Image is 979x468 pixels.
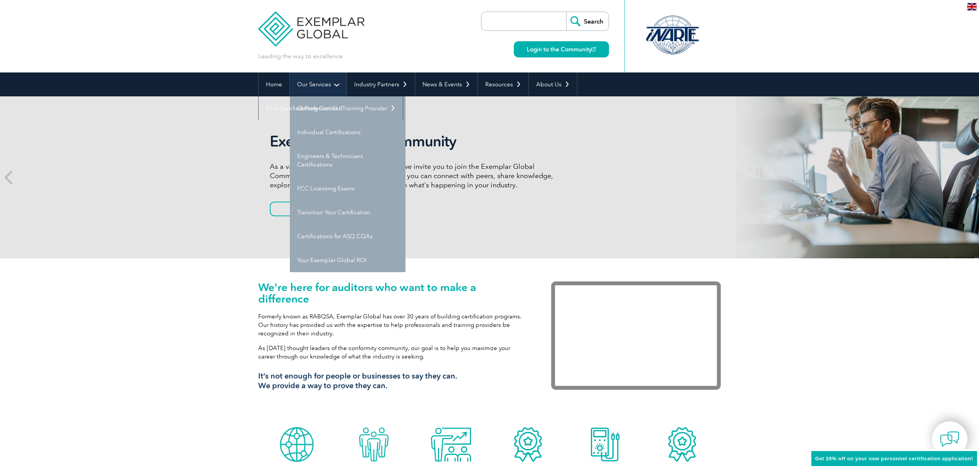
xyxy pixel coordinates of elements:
[967,3,977,10] img: en
[290,177,405,200] a: FCC Licensing Exams
[566,12,609,30] input: Search
[258,344,528,361] p: As [DATE] thought leaders of the conformity community, our goal is to help you maximize your care...
[514,41,609,57] a: Login to the Community
[290,72,347,96] a: Our Services
[347,72,415,96] a: Industry Partners
[258,52,343,61] p: Leading the way to excellence
[258,312,528,338] p: Formerly known as RABQSA, Exemplar Global has over 30 years of building certification programs. O...
[290,120,405,144] a: Individual Certifications
[478,72,528,96] a: Resources
[551,281,721,390] iframe: Exemplar Global: Working together to make a difference
[290,144,405,177] a: Engineers & Technicians Certifications
[940,429,959,449] img: contact-chat.png
[529,72,577,96] a: About Us
[815,456,973,461] span: Get 20% off on your new personnel certification application!
[259,72,289,96] a: Home
[592,47,596,51] img: open_square.png
[270,202,343,216] a: Join Now
[415,72,478,96] a: News & Events
[290,200,405,224] a: Transition Your Certification
[270,133,559,150] h2: Exemplar Global Community
[258,281,528,305] h1: We’re here for auditors who want to make a difference
[259,96,403,120] a: Find Certified Professional / Training Provider
[290,248,405,272] a: Your Exemplar Global ROI
[270,162,559,190] p: As a valued member of Exemplar Global, we invite you to join the Exemplar Global Community—a fun,...
[258,371,528,391] h3: It’s not enough for people or businesses to say they can. We provide a way to prove they can.
[290,224,405,248] a: Certifications for ASQ CQAs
